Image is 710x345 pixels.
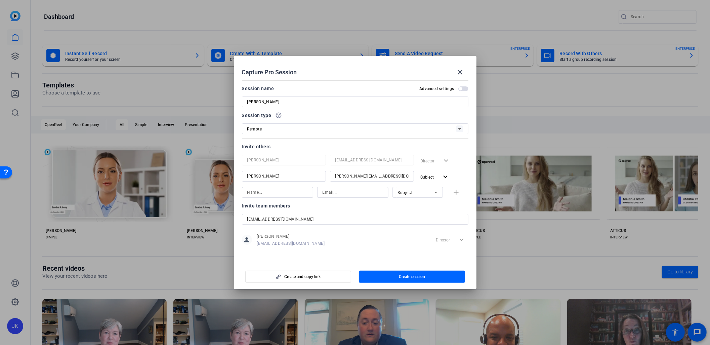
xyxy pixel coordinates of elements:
div: Invite others [242,143,468,151]
span: Remote [247,127,262,131]
span: [EMAIL_ADDRESS][DOMAIN_NAME] [257,241,325,246]
span: Session type [242,111,272,119]
span: [PERSON_NAME] [257,234,325,239]
button: Subject [418,171,453,183]
input: Name... [247,188,308,196]
span: Subject [398,190,413,195]
input: Add others: Type email or team members name [247,215,463,223]
input: Email... [335,172,409,180]
mat-icon: expand_more [442,173,450,181]
input: Enter Session Name [247,98,463,106]
div: Session name [242,84,274,92]
span: Create session [399,274,425,279]
div: Invite team members [242,202,468,210]
input: Email... [323,188,383,196]
div: Capture Pro Session [242,64,468,80]
input: Email... [335,156,409,164]
h2: Advanced settings [419,86,454,91]
mat-icon: person [242,235,252,245]
button: Create and copy link [245,271,351,283]
input: Name... [247,172,321,180]
mat-icon: help_outline [276,112,282,119]
span: Subject [421,175,434,180]
button: Create session [359,271,465,283]
input: Name... [247,156,321,164]
mat-icon: close [456,68,464,76]
span: Create and copy link [284,274,321,279]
